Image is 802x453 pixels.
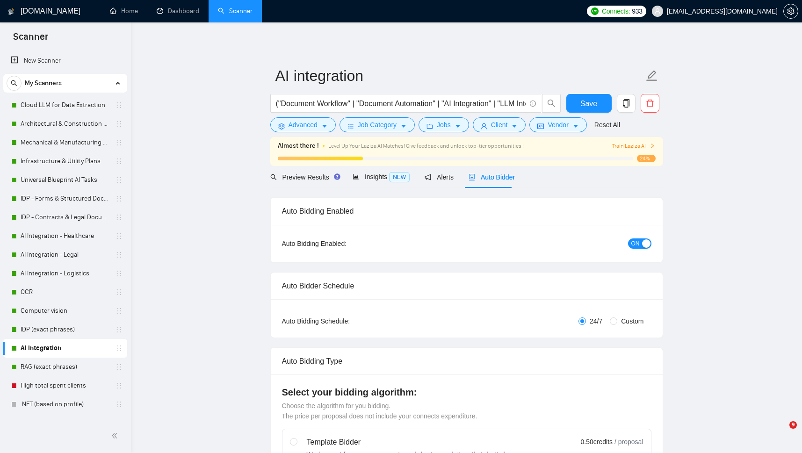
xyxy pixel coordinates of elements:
[425,173,454,181] span: Alerts
[21,208,109,227] a: IDP - Contracts & Legal Documents
[481,122,487,129] span: user
[7,76,22,91] button: search
[21,264,109,283] a: AI Integration - Logistics
[530,101,536,107] span: info-circle
[115,307,123,315] span: holder
[21,133,109,152] a: Mechanical & Manufacturing Blueprints
[289,120,318,130] span: Advanced
[580,98,597,109] span: Save
[641,99,659,108] span: delete
[157,7,199,15] a: dashboardDashboard
[542,99,560,108] span: search
[347,122,354,129] span: bars
[115,214,123,221] span: holder
[654,8,661,14] span: user
[572,122,579,129] span: caret-down
[542,94,561,113] button: search
[8,4,14,19] img: logo
[115,176,123,184] span: holder
[617,316,647,326] span: Custom
[115,251,123,259] span: holder
[770,421,793,444] iframe: Intercom live chat
[115,345,123,352] span: holder
[641,94,659,113] button: delete
[426,122,433,129] span: folder
[6,30,56,50] span: Scanner
[650,143,655,149] span: right
[21,302,109,320] a: Computer vision
[419,117,469,132] button: folderJobscaret-down
[7,80,21,86] span: search
[631,238,640,249] span: ON
[282,348,651,374] div: Auto Bidding Type
[275,64,644,87] input: Scanner name...
[115,120,123,128] span: holder
[11,51,120,70] a: New Scanner
[111,431,121,440] span: double-left
[469,174,475,180] span: robot
[21,283,109,302] a: OCR
[789,421,797,429] span: 9
[591,7,599,15] img: upwork-logo.png
[473,117,526,132] button: userClientcaret-down
[353,173,359,180] span: area-chart
[340,117,415,132] button: barsJob Categorycaret-down
[21,395,109,414] a: .NET (based on profile)
[115,195,123,202] span: holder
[321,122,328,129] span: caret-down
[637,155,656,162] span: 24%
[594,120,620,130] a: Reset All
[586,316,606,326] span: 24/7
[21,171,109,189] a: Universal Blueprint AI Tasks
[612,142,655,151] button: Train Laziza AI
[270,174,277,180] span: search
[21,227,109,245] a: AI Integration - Healthcare
[617,99,635,108] span: copy
[21,189,109,208] a: IDP - Forms & Structured Documents
[270,173,338,181] span: Preview Results
[333,173,341,181] div: Tooltip anchor
[783,7,798,15] a: setting
[218,7,253,15] a: searchScanner
[276,98,526,109] input: Search Freelance Jobs...
[566,94,612,113] button: Save
[437,120,451,130] span: Jobs
[282,273,651,299] div: Auto Bidder Schedule
[307,437,524,448] div: Template Bidder
[21,115,109,133] a: Architectural & Construction Blueprints
[632,6,642,16] span: 933
[21,245,109,264] a: AI Integration - Legal
[270,117,336,132] button: settingAdvancedcaret-down
[115,101,123,109] span: holder
[115,232,123,240] span: holder
[282,402,477,420] span: Choose the algorithm for you bidding. The price per proposal does not include your connects expen...
[115,363,123,371] span: holder
[537,122,544,129] span: idcard
[115,382,123,389] span: holder
[455,122,461,129] span: caret-down
[617,94,636,113] button: copy
[469,173,515,181] span: Auto Bidder
[282,316,405,326] div: Auto Bidding Schedule:
[646,70,658,82] span: edit
[21,339,109,358] a: AI integration
[21,152,109,171] a: Infrastructure & Utility Plans
[21,320,109,339] a: IDP (exact phrases)
[400,122,407,129] span: caret-down
[282,386,651,399] h4: Select your bidding algorithm:
[491,120,508,130] span: Client
[282,238,405,249] div: Auto Bidding Enabled:
[581,437,613,447] span: 0.50 credits
[115,326,123,333] span: holder
[115,139,123,146] span: holder
[602,6,630,16] span: Connects:
[115,288,123,296] span: holder
[115,270,123,277] span: holder
[3,74,127,414] li: My Scanners
[278,141,319,151] span: Almost there !
[282,198,651,224] div: Auto Bidding Enabled
[328,143,524,149] span: Level Up Your Laziza AI Matches! Give feedback and unlock top-tier opportunities !
[21,376,109,395] a: High total spent clients
[425,174,431,180] span: notification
